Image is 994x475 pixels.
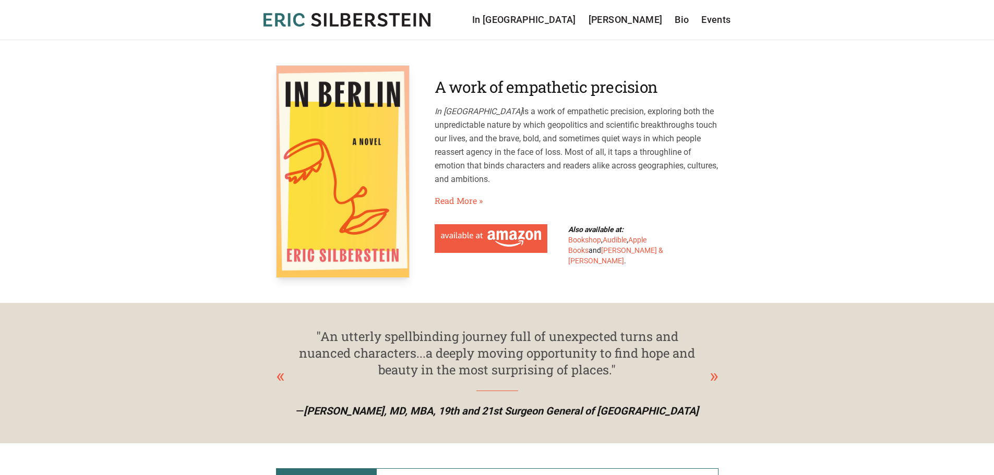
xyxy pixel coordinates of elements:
img: Available at Amazon [441,230,541,247]
p: — [284,404,710,418]
a: Bio [675,13,689,27]
div: Next slide [710,362,718,390]
div: 1 / 4 [276,328,718,418]
div: , , and . [568,224,677,266]
a: In [GEOGRAPHIC_DATA] [472,13,576,27]
a: Bookshop [568,236,601,244]
a: Events [701,13,730,27]
h2: A work of empathetic precision [435,78,718,96]
span: » [479,194,483,207]
a: Read More» [435,194,483,207]
em: In [GEOGRAPHIC_DATA] [435,106,522,116]
span: [PERSON_NAME], MD, MBA, 19th and 21st Surgeon General of [GEOGRAPHIC_DATA] [304,405,699,417]
a: [PERSON_NAME] & [PERSON_NAME] [568,246,663,265]
div: Previous slide [276,362,285,390]
a: [PERSON_NAME] [589,13,663,27]
a: Available at Amazon [435,224,547,253]
div: "An utterly spellbinding journey full of unexpected turns and nuanced characters...a deeply movin... [297,328,698,378]
p: is a work of empathetic precision, exploring both the unpredictable nature by which geopolitics a... [435,105,718,186]
b: Also available at: [568,225,624,234]
img: In Berlin [276,65,410,278]
a: Apple Books [568,236,646,254]
a: Audible [603,236,627,244]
